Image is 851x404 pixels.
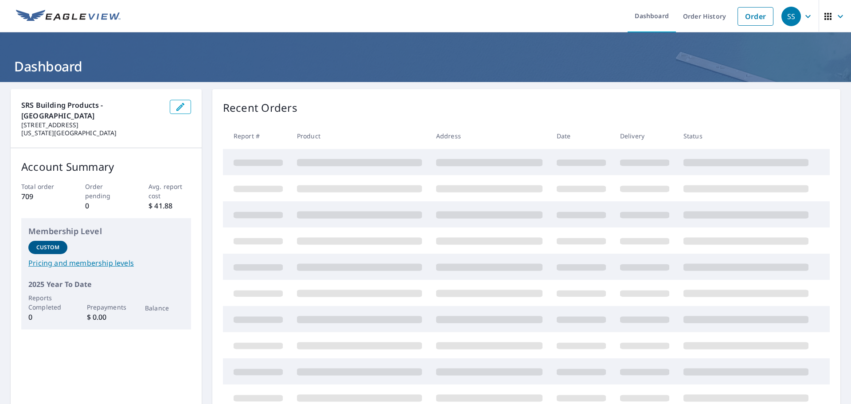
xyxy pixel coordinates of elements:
th: Report # [223,123,290,149]
p: Balance [145,303,184,313]
p: $ 0.00 [87,312,126,322]
h1: Dashboard [11,57,840,75]
th: Delivery [613,123,676,149]
th: Status [676,123,816,149]
p: Recent Orders [223,100,297,116]
p: 0 [28,312,67,322]
p: Avg. report cost [148,182,191,200]
p: $ 41.88 [148,200,191,211]
th: Address [429,123,550,149]
div: SS [781,7,801,26]
p: Custom [36,243,59,251]
img: EV Logo [16,10,121,23]
a: Pricing and membership levels [28,258,184,268]
p: [US_STATE][GEOGRAPHIC_DATA] [21,129,163,137]
a: Order [738,7,773,26]
th: Product [290,123,429,149]
p: SRS Building Products - [GEOGRAPHIC_DATA] [21,100,163,121]
p: Membership Level [28,225,184,237]
p: Account Summary [21,159,191,175]
p: Reports Completed [28,293,67,312]
p: 709 [21,191,64,202]
p: Total order [21,182,64,191]
p: Prepayments [87,302,126,312]
p: [STREET_ADDRESS] [21,121,163,129]
p: 0 [85,200,128,211]
p: Order pending [85,182,128,200]
th: Date [550,123,613,149]
p: 2025 Year To Date [28,279,184,290]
